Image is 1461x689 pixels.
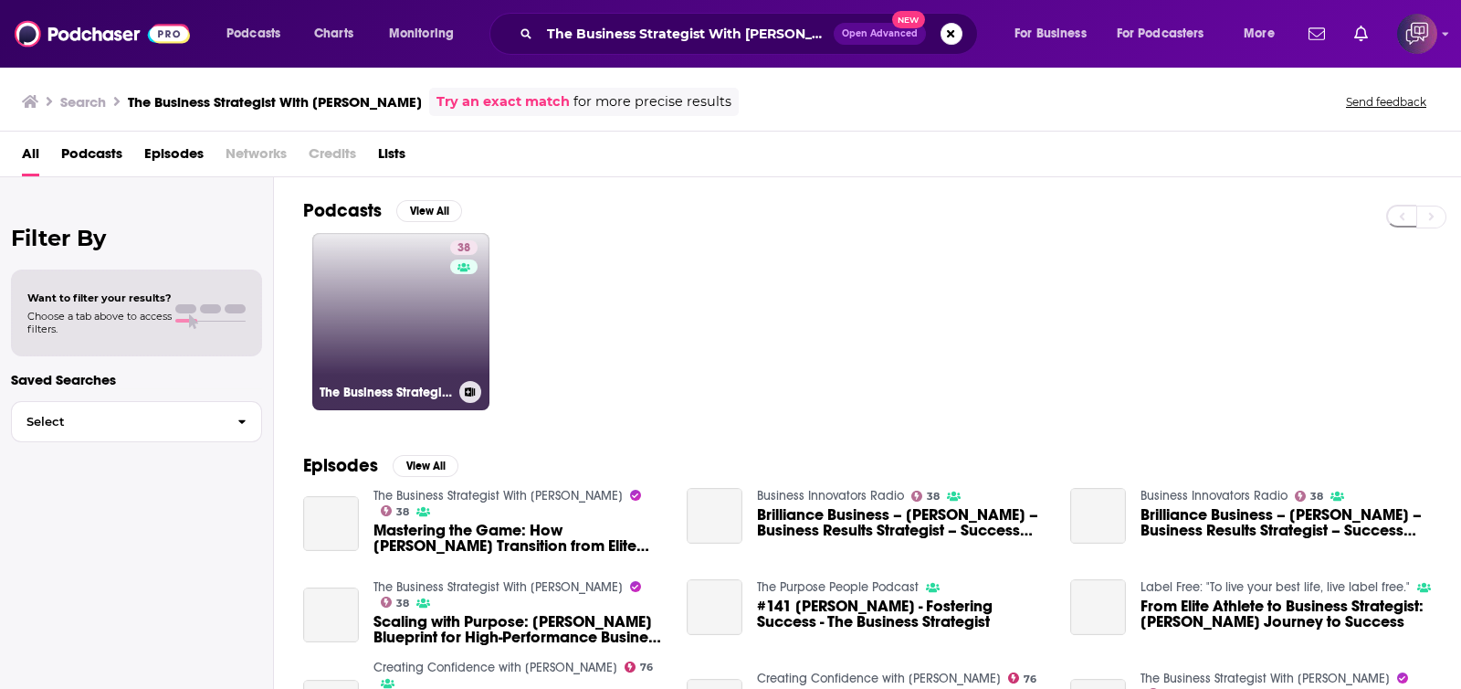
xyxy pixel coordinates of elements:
[373,579,623,595] a: The Business Strategist With Adam Strong
[457,239,470,258] span: 38
[1140,579,1410,595] a: Label Free: "To live your best life, live label free."
[757,599,1048,630] span: #141 [PERSON_NAME] - Fostering Success - The Business Strategist
[1002,19,1109,48] button: open menu
[1105,19,1231,48] button: open menu
[373,523,665,554] a: Mastering the Game: How Adam Strong's Transition from Elite Athlete to Business Strategist Define...
[226,139,287,176] span: Networks
[1397,14,1437,54] button: Show profile menu
[303,496,359,552] a: Mastering the Game: How Adam Strong's Transition from Elite Athlete to Business Strategist Define...
[842,29,918,38] span: Open Advanced
[1070,579,1126,635] a: From Elite Athlete to Business Strategist: Adam Strong's Journey to Success
[436,91,570,112] a: Try an exact match
[927,493,940,501] span: 38
[540,19,834,48] input: Search podcasts, credits, & more...
[27,291,172,304] span: Want to filter your results?
[373,614,665,645] a: Scaling with Purpose: Adam Strong's Blueprint for High-Performance Business Growth and Leadership
[1024,675,1036,684] span: 76
[1014,21,1087,47] span: For Business
[757,507,1048,538] span: Brilliance Business – [PERSON_NAME] – Business Results Strategist – Success Principals of Olympic...
[1008,673,1037,684] a: 76
[1347,18,1375,49] a: Show notifications dropdown
[11,401,262,442] button: Select
[1140,671,1390,686] a: The Business Strategist With Adam Strong
[1231,19,1298,48] button: open menu
[22,139,39,176] a: All
[226,21,280,47] span: Podcasts
[303,454,458,477] a: EpisodesView All
[507,13,995,55] div: Search podcasts, credits, & more...
[757,599,1048,630] a: #141 Adam Strong - Fostering Success - The Business Strategist
[396,599,409,608] span: 38
[303,454,378,477] h2: Episodes
[687,488,742,544] a: Brilliance Business – Adam Strong – Business Results Strategist – Success Principals of Olympic A...
[312,233,489,410] a: 38The Business Strategist With [PERSON_NAME]
[11,371,262,388] p: Saved Searches
[640,663,653,672] span: 76
[373,523,665,554] span: Mastering the Game: How [PERSON_NAME] Transition from Elite Athlete to Business Strategist Define...
[389,21,454,47] span: Monitoring
[1397,14,1437,54] span: Logged in as corioliscompany
[1070,488,1126,544] a: Brilliance Business – Adam Strong – Business Results Strategist – Success Principals of Olympic A...
[1397,14,1437,54] img: User Profile
[303,588,359,643] a: Scaling with Purpose: Adam Strong's Blueprint for High-Performance Business Growth and Leadership
[1140,507,1432,538] a: Brilliance Business – Adam Strong – Business Results Strategist – Success Principals of Olympic A...
[15,16,190,51] img: Podchaser - Follow, Share and Rate Podcasts
[396,508,409,516] span: 38
[314,21,353,47] span: Charts
[757,488,904,503] a: Business Innovators Radio
[1140,488,1288,503] a: Business Innovators Radio
[393,455,458,477] button: View All
[911,491,941,502] a: 38
[757,507,1048,538] a: Brilliance Business – Adam Strong – Business Results Strategist – Success Principals of Olympic A...
[450,240,478,255] a: 38
[1244,21,1275,47] span: More
[757,671,1001,686] a: Creating Confidence with Heather Monahan
[834,23,926,45] button: Open AdvancedNew
[373,488,623,503] a: The Business Strategist With Adam Strong
[1140,599,1432,630] a: From Elite Athlete to Business Strategist: Adam Strong's Journey to Success
[1301,18,1332,49] a: Show notifications dropdown
[396,200,462,222] button: View All
[373,614,665,645] span: Scaling with Purpose: [PERSON_NAME] Blueprint for High-Performance Business Growth and Leadership
[214,19,304,48] button: open menu
[892,11,925,28] span: New
[687,579,742,635] a: #141 Adam Strong - Fostering Success - The Business Strategist
[381,597,410,608] a: 38
[128,93,422,111] h3: The Business Strategist With [PERSON_NAME]
[373,660,617,675] a: Creating Confidence with Heather Monahan
[320,385,452,400] h3: The Business Strategist With [PERSON_NAME]
[1140,599,1432,630] span: From Elite Athlete to Business Strategist: [PERSON_NAME] Journey to Success
[1295,491,1324,502] a: 38
[303,199,382,222] h2: Podcasts
[376,19,478,48] button: open menu
[12,416,223,428] span: Select
[381,505,410,516] a: 38
[11,225,262,251] h2: Filter By
[1340,94,1432,110] button: Send feedback
[757,579,919,595] a: The Purpose People Podcast
[1117,21,1204,47] span: For Podcasters
[1310,493,1323,501] span: 38
[309,139,356,176] span: Credits
[303,199,462,222] a: PodcastsView All
[378,139,405,176] a: Lists
[144,139,204,176] a: Episodes
[573,91,731,112] span: for more precise results
[302,19,364,48] a: Charts
[27,310,172,335] span: Choose a tab above to access filters.
[61,139,122,176] a: Podcasts
[625,662,654,673] a: 76
[60,93,106,111] h3: Search
[1140,507,1432,538] span: Brilliance Business – [PERSON_NAME] – Business Results Strategist – Success Principals of Olympic...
